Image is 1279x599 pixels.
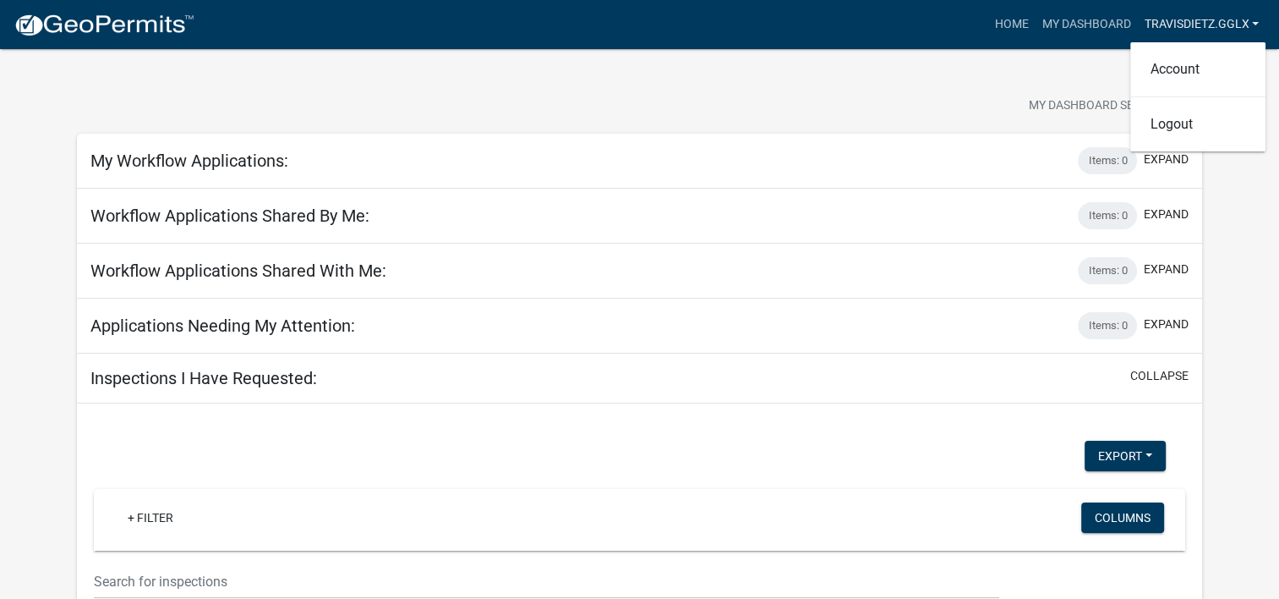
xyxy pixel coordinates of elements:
[1029,96,1174,117] span: My Dashboard Settings
[1144,316,1189,333] button: expand
[94,564,999,599] input: Search for inspections
[1130,104,1265,145] a: Logout
[114,503,187,533] a: + Filter
[90,368,317,388] h5: Inspections I Have Requested:
[90,206,369,226] h5: Workflow Applications Shared By Me:
[1144,151,1189,168] button: expand
[1085,441,1166,471] button: Export
[1081,503,1164,533] button: Columns
[1130,42,1265,151] div: travisdietz.gglx
[90,151,288,171] h5: My Workflow Applications:
[1078,257,1137,284] div: Items: 0
[1137,8,1265,41] a: travisdietz.gglx
[987,8,1035,41] a: Home
[1015,90,1211,123] button: My Dashboard Settingssettings
[1035,8,1137,41] a: My Dashboard
[1144,261,1189,278] button: expand
[1078,202,1137,229] div: Items: 0
[1144,206,1189,223] button: expand
[1130,367,1189,385] button: collapse
[1130,49,1265,90] a: Account
[90,261,386,281] h5: Workflow Applications Shared With Me:
[1078,312,1137,339] div: Items: 0
[90,316,355,336] h5: Applications Needing My Attention:
[1078,147,1137,174] div: Items: 0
